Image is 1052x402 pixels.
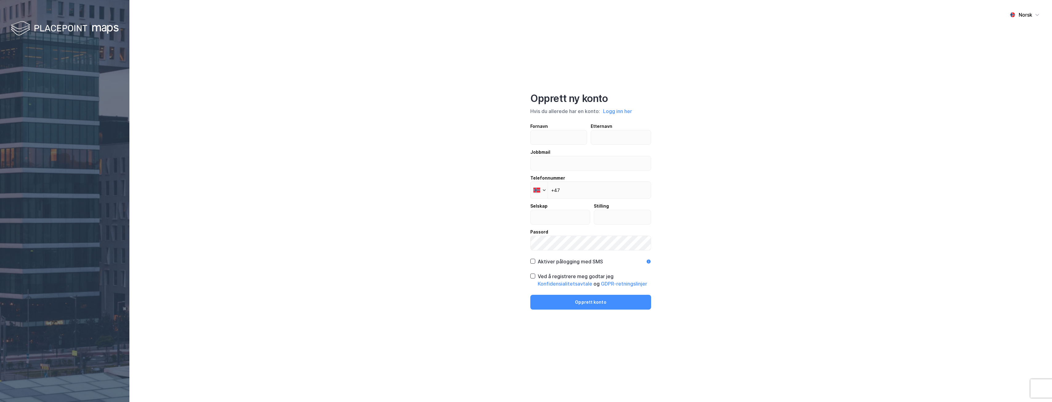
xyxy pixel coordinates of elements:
div: Norway: + 47 [531,182,548,198]
img: logo-white.f07954bde2210d2a523dddb988cd2aa7.svg [11,20,119,38]
div: Stilling [594,202,651,210]
div: Selskap [530,202,590,210]
div: Opprett ny konto [530,92,651,105]
div: Norsk [1019,11,1032,18]
div: Passord [530,228,651,236]
div: Telefonnummer [530,174,651,182]
div: Etternavn [591,123,651,130]
div: Jobbmail [530,148,651,156]
button: Logg inn her [601,107,634,115]
div: Ved å registrere meg godtar jeg og [538,273,651,287]
div: Aktiver pålogging med SMS [538,258,603,265]
div: Fornavn [530,123,587,130]
div: Hvis du allerede har en konto: [530,107,651,115]
input: Telefonnummer [530,181,651,199]
button: Opprett konto [530,295,651,310]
